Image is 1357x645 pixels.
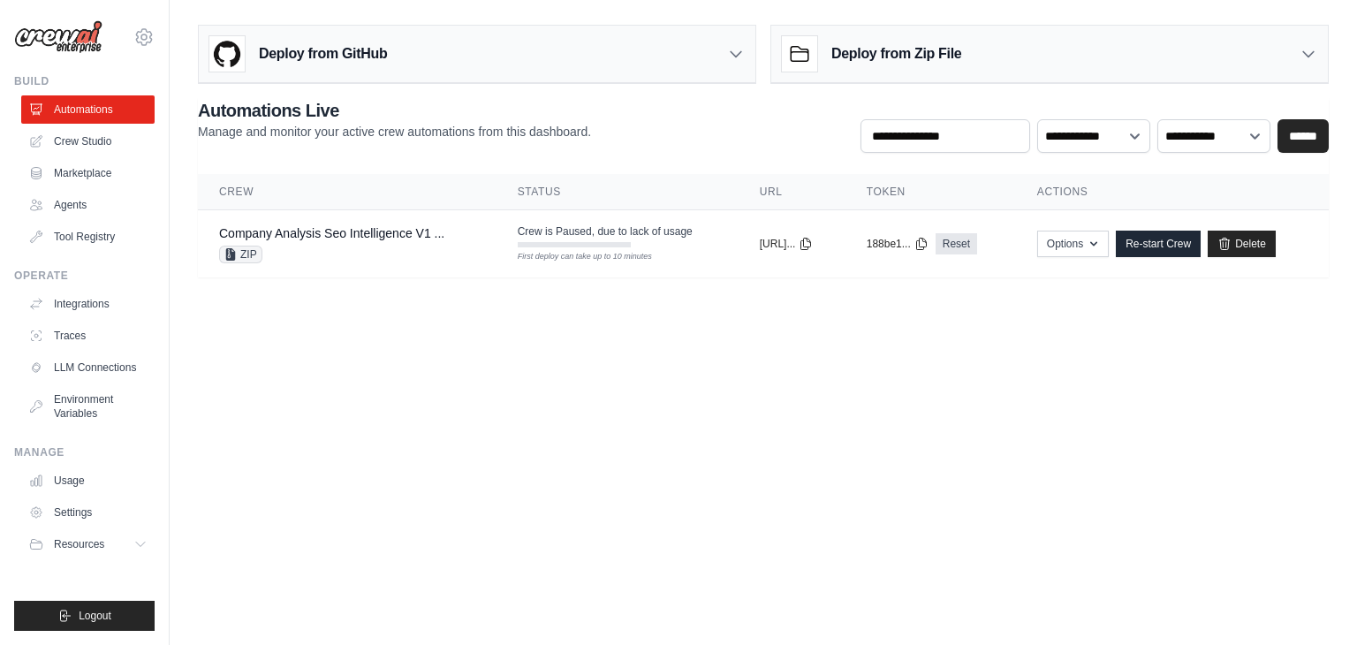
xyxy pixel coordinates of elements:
[21,322,155,350] a: Traces
[14,445,155,459] div: Manage
[21,385,155,428] a: Environment Variables
[21,467,155,495] a: Usage
[21,223,155,251] a: Tool Registry
[936,233,977,254] a: Reset
[219,246,262,263] span: ZIP
[21,290,155,318] a: Integrations
[259,43,387,64] h3: Deploy from GitHub
[845,174,1016,210] th: Token
[21,191,155,219] a: Agents
[21,127,155,156] a: Crew Studio
[739,174,845,210] th: URL
[1016,174,1329,210] th: Actions
[14,269,155,283] div: Operate
[1208,231,1276,257] a: Delete
[497,174,739,210] th: Status
[79,609,111,623] span: Logout
[518,224,693,239] span: Crew is Paused, due to lack of usage
[518,251,631,263] div: First deploy can take up to 10 minutes
[219,226,444,240] a: Company Analysis Seo Intelligence V1 ...
[14,20,102,54] img: Logo
[209,36,245,72] img: GitHub Logo
[54,537,104,551] span: Resources
[867,237,929,251] button: 188be1...
[14,74,155,88] div: Build
[1116,231,1201,257] a: Re-start Crew
[21,159,155,187] a: Marketplace
[21,498,155,527] a: Settings
[21,353,155,382] a: LLM Connections
[831,43,961,64] h3: Deploy from Zip File
[198,123,591,140] p: Manage and monitor your active crew automations from this dashboard.
[14,601,155,631] button: Logout
[198,98,591,123] h2: Automations Live
[1037,231,1109,257] button: Options
[21,530,155,558] button: Resources
[21,95,155,124] a: Automations
[198,174,497,210] th: Crew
